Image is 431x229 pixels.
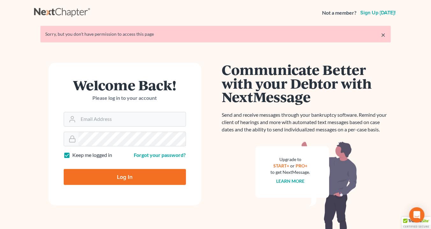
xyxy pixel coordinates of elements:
div: to get NextMessage. [271,169,310,175]
a: × [381,31,386,39]
a: Forgot your password? [134,152,186,158]
a: Learn more [276,178,305,184]
a: PRO+ [296,163,307,168]
div: Sorry, but you don't have permission to access this page [46,31,386,37]
p: Please log in to your account [64,94,186,102]
div: TrustedSite Certified [402,217,431,229]
a: Sign up [DATE]! [359,10,397,15]
div: Upgrade to [271,156,310,163]
strong: Not a member? [322,9,357,17]
div: Open Intercom Messenger [409,207,425,223]
a: START+ [273,163,289,168]
span: or [290,163,295,168]
p: Send and receive messages through your bankruptcy software. Remind your client of hearings and mo... [222,111,391,133]
input: Log In [64,169,186,185]
label: Keep me logged in [73,151,112,159]
h1: Communicate Better with your Debtor with NextMessage [222,63,391,104]
h1: Welcome Back! [64,78,186,92]
input: Email Address [78,112,186,126]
